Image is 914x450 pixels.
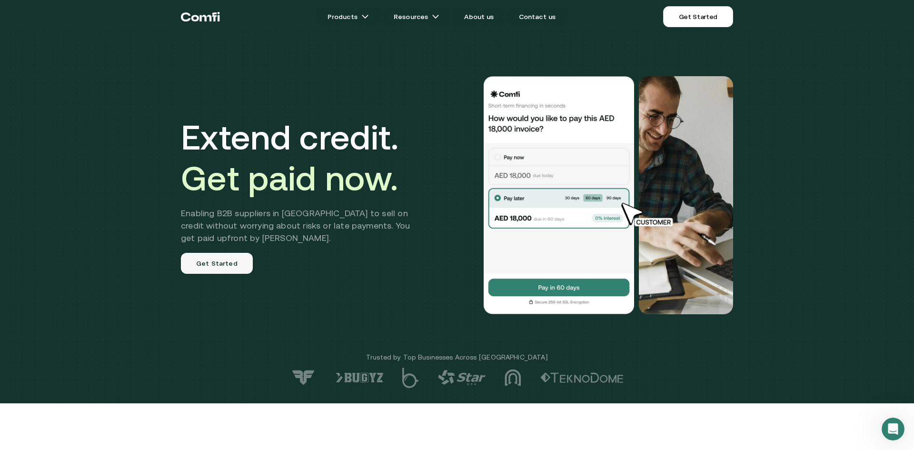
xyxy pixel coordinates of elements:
[639,76,733,314] img: Would you like to pay this AED 18,000.00 invoice?
[316,7,380,26] a: Productsarrow icons
[290,370,317,386] img: logo-7
[540,372,624,383] img: logo-2
[663,6,733,27] a: Get Started
[402,368,419,388] img: logo-5
[505,369,521,386] img: logo-3
[438,370,486,385] img: logo-4
[336,372,383,383] img: logo-6
[453,7,505,26] a: About us
[483,76,635,314] img: Would you like to pay this AED 18,000.00 invoice?
[181,253,253,274] a: Get Started
[361,13,369,20] img: arrow icons
[882,418,904,440] iframe: Intercom live chat
[382,7,451,26] a: Resourcesarrow icons
[181,159,398,198] span: Get paid now.
[181,2,220,31] a: Return to the top of the Comfi home page
[614,201,684,228] img: cursor
[181,117,424,199] h1: Extend credit.
[432,13,439,20] img: arrow icons
[507,7,567,26] a: Contact us
[181,207,424,244] h2: Enabling B2B suppliers in [GEOGRAPHIC_DATA] to sell on credit without worrying about risks or lat...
